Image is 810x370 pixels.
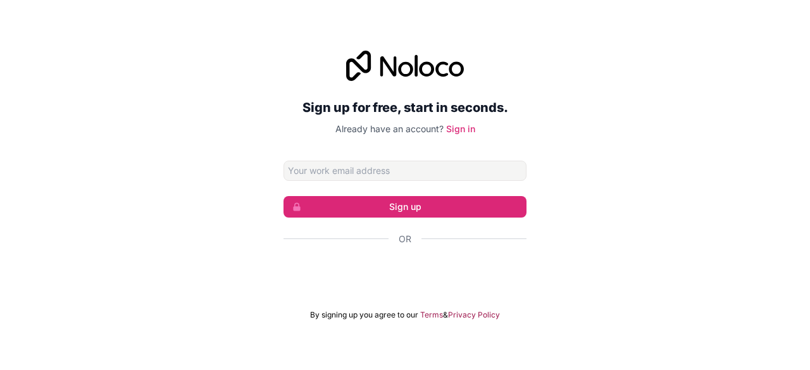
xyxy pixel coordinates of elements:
span: Or [399,233,411,245]
h2: Sign up for free, start in seconds. [283,96,526,119]
span: & [443,310,448,320]
a: Privacy Policy [448,310,500,320]
span: By signing up you agree to our [310,310,418,320]
a: Sign in [446,123,475,134]
button: Sign up [283,196,526,218]
input: Email address [283,161,526,181]
a: Terms [420,310,443,320]
span: Already have an account? [335,123,444,134]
